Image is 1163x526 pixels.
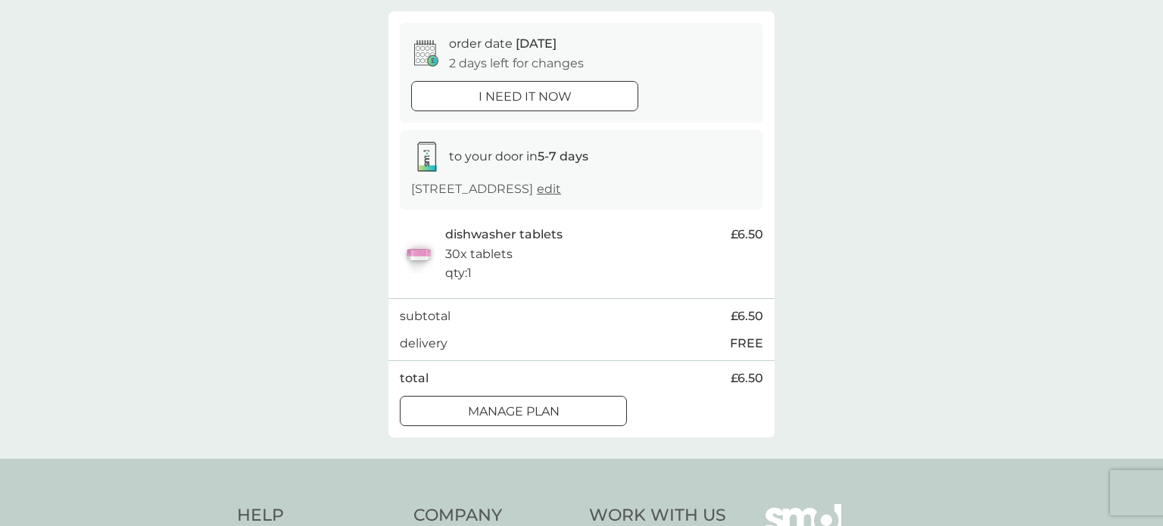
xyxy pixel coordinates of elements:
p: 2 days left for changes [449,54,584,73]
strong: 5-7 days [538,149,588,163]
a: edit [537,182,561,196]
span: £6.50 [731,307,763,326]
p: 30x tablets [445,244,513,264]
p: total [400,369,429,388]
button: Manage plan [400,396,627,426]
p: i need it now [479,87,572,107]
p: [STREET_ADDRESS] [411,179,561,199]
p: delivery [400,334,447,353]
p: Manage plan [468,402,560,422]
button: i need it now [411,81,638,111]
span: £6.50 [731,369,763,388]
span: £6.50 [731,225,763,244]
p: FREE [730,334,763,353]
p: dishwasher tablets [445,225,563,244]
p: qty : 1 [445,263,472,283]
p: subtotal [400,307,451,326]
span: [DATE] [516,36,557,51]
span: to your door in [449,149,588,163]
p: order date [449,34,557,54]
